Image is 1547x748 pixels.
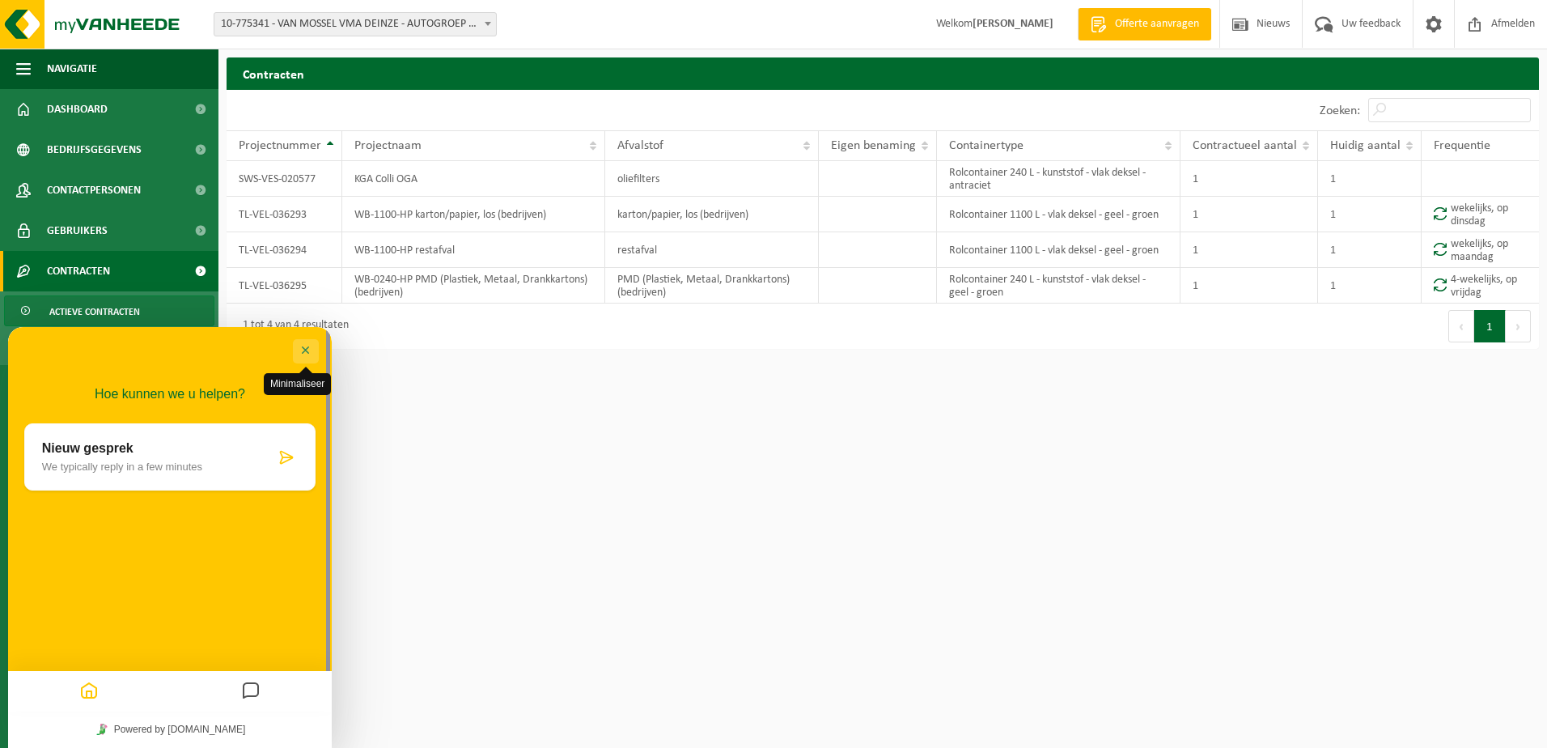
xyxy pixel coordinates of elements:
[1320,104,1360,117] label: Zoeken:
[1318,197,1422,232] td: 1
[47,251,110,291] span: Contracten
[8,327,332,748] iframe: chat widget
[1180,161,1318,197] td: 1
[1434,139,1490,152] span: Frequentie
[235,312,349,341] div: 1 tot 4 van 4 resultaten
[67,349,95,380] button: Home
[605,232,819,268] td: restafval
[1422,232,1539,268] td: wekelijks, op maandag
[82,392,243,413] a: Powered by [DOMAIN_NAME]
[1330,139,1401,152] span: Huidig aantal
[937,268,1180,304] td: Rolcontainer 240 L - kunststof - vlak deksel - geel - groen
[617,139,663,152] span: Afvalstof
[1180,232,1318,268] td: 1
[229,349,256,380] button: Messages
[47,170,141,210] span: Contactpersonen
[4,330,214,361] a: Historiek contracten
[88,397,100,408] img: Tawky_16x16.svg
[239,139,321,152] span: Projectnummer
[1318,232,1422,268] td: 1
[937,197,1180,232] td: Rolcontainer 1100 L - vlak deksel - geel - groen
[47,210,108,251] span: Gebruikers
[214,12,497,36] span: 10-775341 - VAN MOSSEL VMA DEINZE - AUTOGROEP SERVAYGE - DEINZE
[831,139,916,152] span: Eigen benaming
[342,268,605,304] td: WB-0240-HP PMD (Plastiek, Metaal, Drankkartons) (bedrijven)
[1078,8,1211,40] a: Offerte aanvragen
[47,49,97,89] span: Navigatie
[605,197,819,232] td: karton/papier, los (bedrijven)
[1506,310,1531,342] button: Next
[1318,268,1422,304] td: 1
[1318,161,1422,197] td: 1
[937,232,1180,268] td: Rolcontainer 1100 L - vlak deksel - geel - groen
[1422,268,1539,304] td: 4-wekelijks, op vrijdag
[1448,310,1474,342] button: Previous
[227,57,1539,89] h2: Contracten
[214,13,496,36] span: 10-775341 - VAN MOSSEL VMA DEINZE - AUTOGROEP SERVAYGE - DEINZE
[605,268,819,304] td: PMD (Plastiek, Metaal, Drankkartons) (bedrijven)
[342,161,605,197] td: KGA Colli OGA
[1422,197,1539,232] td: wekelijks, op dinsdag
[949,139,1024,152] span: Containertype
[1180,197,1318,232] td: 1
[605,161,819,197] td: oliefilters
[937,161,1180,197] td: Rolcontainer 240 L - kunststof - vlak deksel - antraciet
[227,268,342,304] td: TL-VEL-036295
[973,18,1053,30] strong: [PERSON_NAME]
[47,130,142,170] span: Bedrijfsgegevens
[1474,310,1506,342] button: 1
[49,296,140,327] span: Actieve contracten
[342,197,605,232] td: WB-1100-HP karton/papier, los (bedrijven)
[227,161,342,197] td: SWS-VES-020577
[1193,139,1297,152] span: Contractueel aantal
[227,197,342,232] td: TL-VEL-036293
[1180,268,1318,304] td: 1
[354,139,422,152] span: Projectnaam
[47,89,108,130] span: Dashboard
[227,232,342,268] td: TL-VEL-036294
[1111,16,1203,32] span: Offerte aanvragen
[4,295,214,326] a: Actieve contracten
[342,232,605,268] td: WB-1100-HP restafval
